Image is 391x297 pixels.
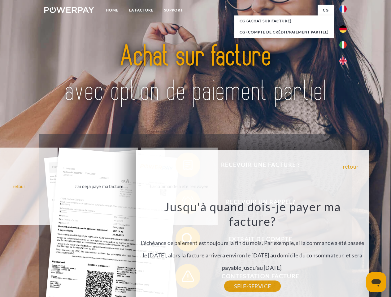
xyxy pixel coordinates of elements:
img: de [339,25,347,33]
img: fr [339,5,347,13]
a: Home [101,5,124,16]
a: CG (achat sur facture) [234,15,334,27]
img: title-powerpay_fr.svg [59,30,332,118]
a: LA FACTURE [124,5,159,16]
img: en [339,57,347,65]
div: L'échéance de paiement est toujours la fin du mois. Par exemple, si la commande a été passée le [... [140,199,366,286]
h3: Jusqu'à quand dois-je payer ma facture? [140,199,366,229]
img: logo-powerpay-white.svg [44,7,94,13]
a: CG [318,5,334,16]
a: CG (Compte de crédit/paiement partiel) [234,27,334,38]
a: Support [159,5,188,16]
a: retour [343,164,358,169]
div: J'ai déjà payé ma facture [64,182,134,190]
iframe: Bouton de lancement de la fenêtre de messagerie [366,272,386,292]
a: SELF-SERVICE [224,281,281,292]
img: it [339,41,347,49]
